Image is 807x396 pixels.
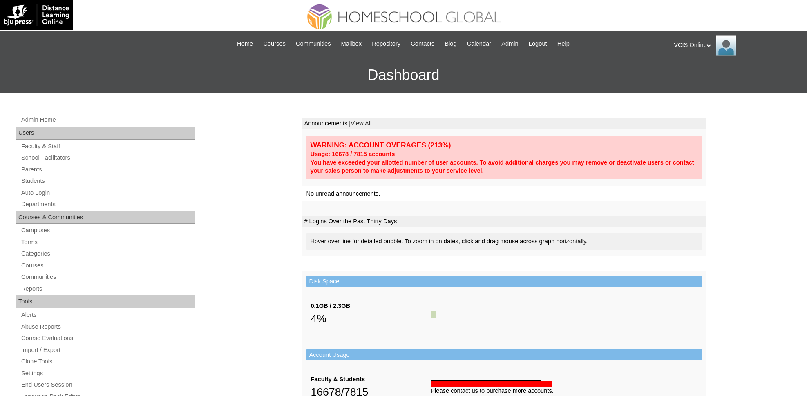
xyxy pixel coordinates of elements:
div: Courses & Communities [16,211,195,224]
a: Admin Home [20,115,195,125]
a: Terms [20,237,195,247]
span: Help [557,39,570,49]
td: Disk Space [306,276,702,287]
a: Mailbox [337,39,366,49]
div: WARNING: ACCOUNT OVERAGES (213%) [310,140,698,150]
a: Blog [440,39,461,49]
a: Settings [20,368,195,378]
td: Announcements | [302,118,706,129]
a: Students [20,176,195,186]
a: Admin [497,39,523,49]
a: End Users Session [20,380,195,390]
a: Alerts [20,310,195,320]
a: Abuse Reports [20,322,195,332]
strong: Usage: 16678 / 7815 accounts [310,151,395,157]
a: Faculty & Staff [20,141,195,151]
span: Admin [501,39,519,49]
a: Help [553,39,574,49]
a: Departments [20,199,195,209]
span: Home [237,39,253,49]
a: Reports [20,284,195,294]
td: No unread announcements. [302,186,706,201]
img: VCIS Online Admin [716,35,736,56]
div: 4% [311,310,431,327]
div: Hover over line for detailed bubble. To zoom in on dates, click and drag mouse across graph horiz... [306,233,702,250]
span: Contacts [411,39,434,49]
a: Campuses [20,225,195,236]
td: Account Usage [306,349,702,361]
span: Blog [445,39,456,49]
div: VCIS Online [674,35,799,56]
span: Courses [263,39,286,49]
div: 0.1GB / 2.3GB [311,302,431,310]
span: Calendar [467,39,491,49]
a: Repository [368,39,405,49]
div: You have exceeded your allotted number of user accounts. To avoid additional charges you may remo... [310,158,698,175]
a: Categories [20,249,195,259]
a: Auto Login [20,188,195,198]
div: Tools [16,295,195,308]
div: Users [16,127,195,140]
a: Parents [20,165,195,175]
a: View All [351,120,371,127]
span: Repository [372,39,400,49]
a: Communities [20,272,195,282]
a: Home [233,39,257,49]
span: Mailbox [341,39,362,49]
a: School Facilitators [20,153,195,163]
a: Communities [292,39,335,49]
a: Import / Export [20,345,195,355]
a: Logout [525,39,551,49]
a: Contacts [407,39,438,49]
a: Courses [259,39,290,49]
img: logo-white.png [4,4,69,26]
span: Logout [529,39,547,49]
a: Courses [20,260,195,271]
a: Calendar [463,39,495,49]
span: Communities [296,39,331,49]
h3: Dashboard [4,57,803,93]
a: Course Evaluations [20,333,195,343]
a: Clone Tools [20,356,195,367]
div: Please contact us to purchase more accounts. [431,387,698,395]
td: # Logins Over the Past Thirty Days [302,216,706,227]
div: Faculty & Students [311,375,431,384]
